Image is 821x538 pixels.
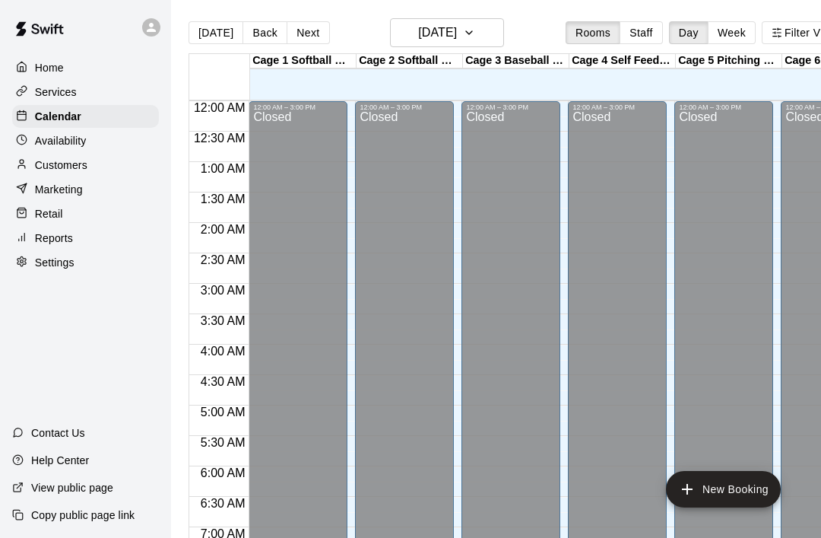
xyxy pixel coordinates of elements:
span: 4:30 AM [197,375,249,388]
div: Cage 5 Pitching Lane/Live [676,54,782,68]
span: 3:00 AM [197,284,249,297]
p: Customers [35,158,87,173]
button: add [666,471,781,508]
span: 2:30 AM [197,253,249,266]
a: Services [12,81,159,103]
p: Home [35,60,64,75]
div: Cage 3 Baseball Machine/Softball Machine [463,54,569,68]
p: Contact Us [31,425,85,441]
div: Cage 4 Self Feeder Baseball Machine/Live [569,54,676,68]
div: 12:00 AM – 3:00 PM [679,103,769,111]
button: [DATE] [390,18,504,47]
p: Calendar [35,109,81,124]
a: Marketing [12,178,159,201]
div: 12:00 AM – 3:00 PM [360,103,449,111]
div: 12:00 AM – 3:00 PM [572,103,662,111]
div: Cage 2 Softball Machine/Live [357,54,463,68]
a: Customers [12,154,159,177]
button: Back [242,21,287,44]
div: 12:00 AM – 3:00 PM [466,103,556,111]
span: 6:30 AM [197,497,249,510]
span: 1:00 AM [197,162,249,175]
span: 5:00 AM [197,406,249,419]
a: Calendar [12,105,159,128]
p: Settings [35,255,74,270]
p: Copy public page link [31,508,135,523]
span: 5:30 AM [197,436,249,449]
p: Services [35,84,77,100]
p: View public page [31,480,113,495]
a: Retail [12,202,159,225]
p: Retail [35,206,63,221]
a: Availability [12,129,159,152]
button: Next [287,21,329,44]
span: 3:30 AM [197,314,249,327]
button: Day [669,21,708,44]
p: Help Center [31,453,89,468]
p: Reports [35,231,73,246]
p: Availability [35,133,87,148]
button: Week [708,21,756,44]
button: Rooms [566,21,620,44]
span: 6:00 AM [197,466,249,479]
div: 12:00 AM – 3:00 PM [253,103,343,111]
span: 2:00 AM [197,223,249,236]
span: 12:00 AM [190,101,249,114]
span: 12:30 AM [190,132,249,145]
button: [DATE] [189,21,243,44]
a: Home [12,56,159,79]
span: 4:00 AM [197,345,249,358]
a: Settings [12,251,159,274]
a: Reports [12,227,159,250]
div: Cage 1 Softball Machine/Live [250,54,357,68]
button: Staff [620,21,663,44]
h6: [DATE] [418,22,457,43]
span: 1:30 AM [197,193,249,205]
p: Marketing [35,182,83,197]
